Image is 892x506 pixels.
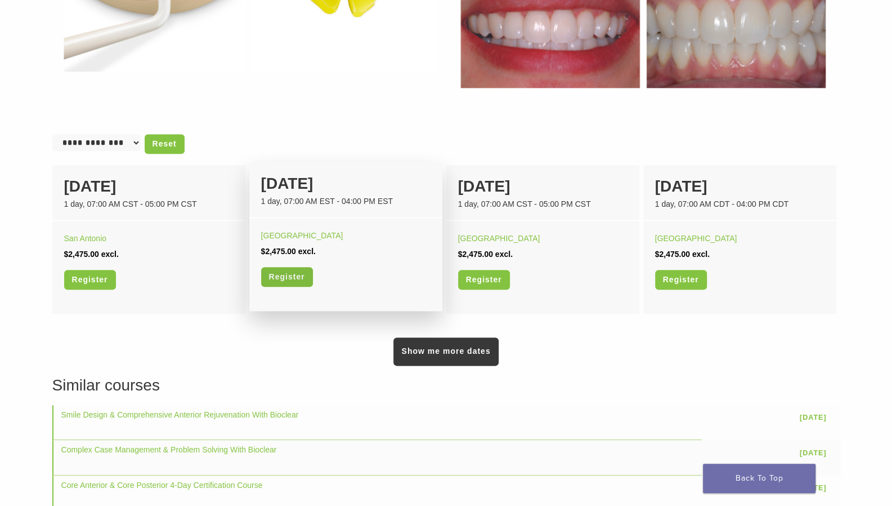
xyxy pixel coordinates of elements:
a: Back To Top [703,464,815,493]
div: [DATE] [458,175,627,198]
h3: Similar courses [52,374,840,397]
a: Smile Design & Comprehensive Anterior Rejuvenation With Bioclear [61,410,299,419]
a: Complex Case Management & Problem Solving With Bioclear [61,445,277,454]
span: excl. [101,250,119,259]
span: $2,475.00 [655,250,690,259]
a: [DATE] [794,444,832,461]
a: [GEOGRAPHIC_DATA] [458,234,540,243]
a: [GEOGRAPHIC_DATA] [655,234,737,243]
div: 1 day, 07:00 AM CST - 05:00 PM CST [64,198,234,210]
div: [DATE] [655,175,824,198]
div: 1 day, 07:00 AM CST - 05:00 PM CST [458,198,627,210]
a: Register [64,270,116,290]
a: Register [458,270,510,290]
a: Core Anterior & Core Posterior 4-Day Certification Course [61,481,263,490]
a: [GEOGRAPHIC_DATA] [261,231,343,240]
span: excl. [692,250,710,259]
span: excl. [495,250,513,259]
a: [DATE] [794,409,832,427]
a: Register [261,267,313,287]
div: 1 day, 07:00 AM EST - 04:00 PM EST [261,196,431,207]
span: $2,475.00 [261,247,296,256]
span: excl. [298,247,316,256]
span: $2,475.00 [64,250,99,259]
a: Show me more dates [393,338,498,366]
a: San Antonio [64,234,107,243]
span: $2,475.00 [458,250,493,259]
div: [DATE] [64,175,234,198]
div: [DATE] [261,172,431,196]
div: 1 day, 07:00 AM CDT - 04:00 PM CDT [655,198,824,210]
a: Register [655,270,707,290]
a: Reset [145,134,185,154]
